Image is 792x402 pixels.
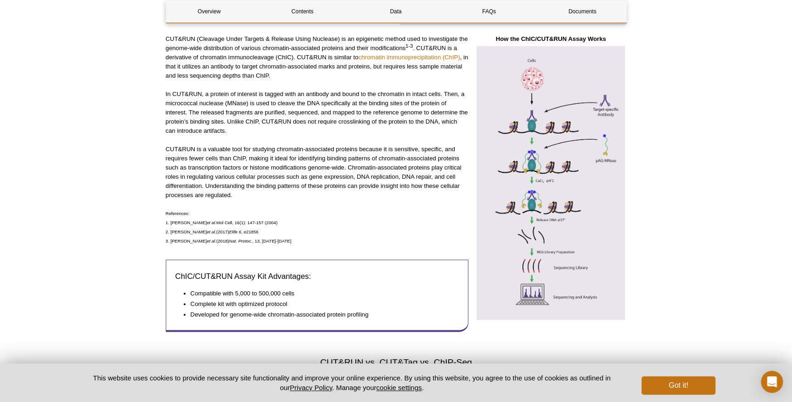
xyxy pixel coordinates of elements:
[166,34,468,80] p: CUT&RUN (Cleavage Under Targets & Release Using Nuclease) is an epigenetic method used to investi...
[475,46,627,320] img: How the ChIC/CUT&RUN Assay Works
[207,229,216,234] em: et al.
[191,310,450,319] li: Developed for genome-wide chromatin-associated protein profiling
[446,0,532,23] a: FAQs
[259,0,346,23] a: Contents
[207,238,216,243] em: et al.
[641,376,715,395] button: Got it!
[166,0,253,23] a: Overview
[405,43,413,49] sup: 1-3
[358,54,460,61] a: chromatin immunoprecipitation (ChIP)
[166,356,627,368] h2: CUT&RUN vs. CUT&Tag vs. ChIP-Seq
[191,300,450,309] li: Complete kit with optimized protocol
[77,373,627,392] p: This website uses cookies to provide necessary site functionality and improve your online experie...
[229,229,242,234] em: Elife 6
[539,0,625,23] a: Documents
[175,271,459,282] h3: ChIC/CUT&RUN Assay Kit Advantages:
[376,384,421,391] button: cookie settings
[290,384,332,391] a: Privacy Policy
[353,0,439,23] a: Data
[166,209,468,246] p: References: 1. [PERSON_NAME] Mol Cell, 16(1): 147-157 (2004) 2. [PERSON_NAME] (2017) , e21856 3. ...
[166,145,468,200] p: CUT&RUN is a valuable tool for studying chromatin-associated proteins because it is sensitive, sp...
[495,35,606,42] strong: How the ChIC/CUT&RUN Assay Works
[761,371,783,393] div: Open Intercom Messenger
[166,90,468,136] p: In CUT&RUN, a protein of interest is tagged with an antibody and bound to the chromatin in intact...
[207,220,216,225] em: et al.
[229,238,253,243] em: Nat. Protoc.
[191,289,450,298] li: Compatible with 5,000 to 500,000 cells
